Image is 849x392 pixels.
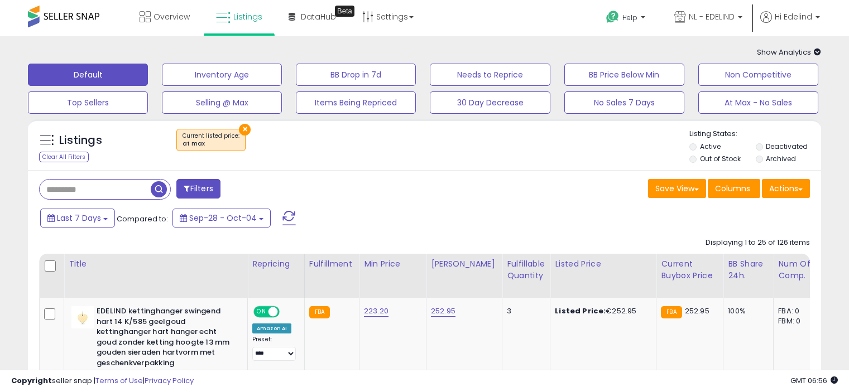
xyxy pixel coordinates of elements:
[154,11,190,22] span: Overview
[296,91,416,114] button: Items Being Repriced
[296,64,416,86] button: BB Drop in 7d
[301,11,336,22] span: DataHub
[189,212,257,224] span: Sep-28 - Oct-04
[59,133,102,148] h5: Listings
[255,307,268,317] span: ON
[766,142,808,151] label: Deactivated
[145,375,194,386] a: Privacy Policy
[39,152,89,162] div: Clear All Filters
[708,179,760,198] button: Columns
[95,375,143,386] a: Terms of Use
[762,179,810,198] button: Actions
[364,258,421,270] div: Min Price
[757,47,821,57] span: Show Analytics
[430,64,550,86] button: Needs to Reprice
[162,64,282,86] button: Inventory Age
[252,336,296,361] div: Preset:
[335,6,354,17] div: Tooltip anchor
[431,306,455,317] a: 252.95
[700,154,741,163] label: Out of Stock
[790,375,838,386] span: 2025-10-12 06:56 GMT
[648,179,706,198] button: Save View
[700,142,721,151] label: Active
[606,10,620,24] i: Get Help
[69,258,243,270] div: Title
[97,306,232,371] b: EDELIND kettinghanger swingend hart 14 K/585 geelgoud kettinghanger hart hanger echt goud zonder ...
[661,258,718,282] div: Current Buybox Price
[507,258,545,282] div: Fulfillable Quantity
[622,13,637,22] span: Help
[431,258,497,270] div: [PERSON_NAME]
[728,258,769,282] div: BB Share 24h.
[28,64,148,86] button: Default
[661,306,682,318] small: FBA
[176,179,220,199] button: Filters
[183,132,239,148] span: Current listed price :
[309,306,330,318] small: FBA
[698,91,818,114] button: At Max - No Sales
[233,11,262,22] span: Listings
[40,209,115,228] button: Last 7 Days
[685,306,709,316] span: 252.95
[555,258,651,270] div: Listed Price
[778,258,819,282] div: Num of Comp.
[597,2,656,36] a: Help
[28,91,148,114] button: Top Sellers
[689,11,735,22] span: NL - EDELIND
[11,376,194,386] div: seller snap | |
[778,306,815,316] div: FBA: 0
[117,214,168,224] span: Compared to:
[71,306,94,328] img: 21IK-6HakVL._SL40_.jpg
[778,316,815,326] div: FBM: 0
[715,183,750,194] span: Columns
[309,258,354,270] div: Fulfillment
[698,64,818,86] button: Non Competitive
[252,258,300,270] div: Repricing
[766,154,796,163] label: Archived
[555,306,606,316] b: Listed Price:
[760,11,820,36] a: Hi Edelind
[364,306,388,317] a: 223.20
[11,375,52,386] strong: Copyright
[172,209,271,228] button: Sep-28 - Oct-04
[162,91,282,114] button: Selling @ Max
[183,140,239,148] div: at max
[507,306,541,316] div: 3
[564,64,684,86] button: BB Price Below Min
[278,307,296,317] span: OFF
[430,91,550,114] button: 30 Day Decrease
[252,323,291,333] div: Amazon AI
[689,129,821,139] p: Listing States:
[555,306,647,316] div: €252.95
[706,238,810,248] div: Displaying 1 to 25 of 126 items
[564,91,684,114] button: No Sales 7 Days
[775,11,812,22] span: Hi Edelind
[57,212,101,224] span: Last 7 Days
[728,306,765,316] div: 100%
[239,124,251,135] button: ×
